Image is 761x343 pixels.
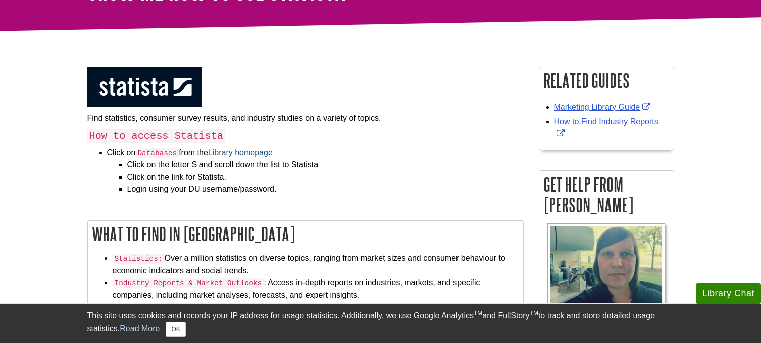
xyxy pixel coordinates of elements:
h2: What to Find In [GEOGRAPHIC_DATA] [88,221,523,247]
code: Consumer Surveys & Studies: [113,303,234,313]
code: Databases [135,148,179,158]
div: This site uses cookies and records your IP address for usage statistics. Additionally, we use Goo... [87,310,674,337]
a: Link opens in new window [554,117,658,138]
button: Close [166,322,185,337]
li: Over a million statistics on diverse topics, ranging from market sizes and consumer behaviour to ... [113,252,518,277]
code: Statistics: [113,254,165,264]
a: Profile Photo [PERSON_NAME] [544,223,669,328]
li: : Access in-depth reports on industries, markets, and specific companies, including market analys... [113,277,518,301]
code: Industry Reports & Market Outlooks [113,278,264,288]
li: Click on the link for Statista. [127,171,524,183]
li: Dive into the results of consumer surveys and studies to understand consumer opinions, preference... [113,301,518,338]
a: Library homepage [208,148,273,157]
code: How to access Statista [87,129,225,143]
li: Click on the letter S and scroll down the list to Statista [127,159,524,171]
h2: Get Help From [PERSON_NAME] [539,171,674,218]
a: Link opens in new window [554,103,653,111]
p: Find statistics, consumer survey results, and industry studies on a variety of topics. [87,112,524,124]
li: Login using your DU username/password. [127,183,524,195]
sup: TM [530,310,538,317]
a: Read More [120,324,160,333]
img: logo [87,67,203,107]
img: Profile Photo [547,223,666,307]
button: Library Chat [696,283,761,304]
li: Click on from the [107,147,524,196]
sup: TM [474,310,482,317]
h2: Related Guides [539,67,674,94]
